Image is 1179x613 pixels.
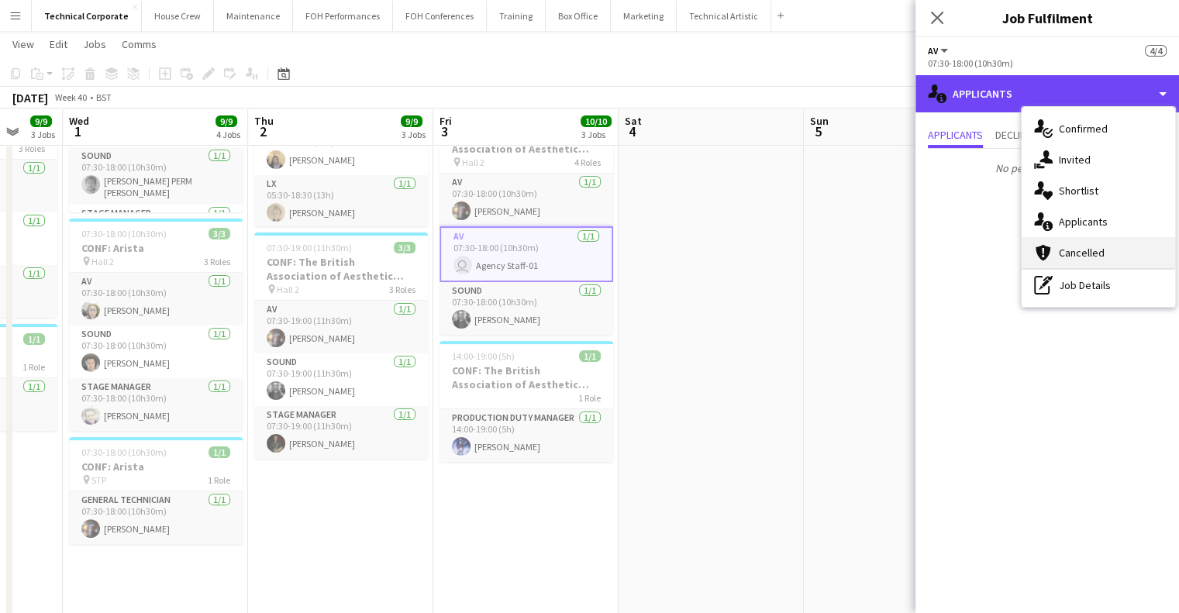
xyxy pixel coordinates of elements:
span: 1 Role [578,392,601,404]
button: Training [487,1,546,31]
span: Week 40 [51,91,90,103]
span: Edit [50,37,67,51]
span: Hall 2 [91,256,114,267]
span: 3 [437,122,452,140]
span: Declined [995,129,1038,140]
div: 3 Jobs [31,129,55,140]
span: 10/10 [581,115,612,127]
app-card-role: AV1/107:30-18:00 (10h30m) Agency Staff-01 [440,226,613,282]
app-job-card: 07:30-18:00 (10h30m)3/3CONF: Arista Hall 23 RolesAV1/107:30-18:00 (10h30m)[PERSON_NAME]Sound1/107... [69,219,243,431]
button: Maintenance [214,1,293,31]
app-card-role: Sound1/107:30-18:00 (10h30m)[PERSON_NAME] PERM [PERSON_NAME] [69,147,243,205]
app-card-role: Sound1/107:30-19:00 (11h30m)[PERSON_NAME] [254,353,428,406]
span: Cancelled [1059,246,1105,260]
span: Fri [440,114,452,128]
div: 07:30-18:00 (10h30m) [928,57,1167,69]
app-card-role: AV1/105:30-18:30 (13h)[PERSON_NAME] [254,122,428,175]
button: Marketing [611,1,677,31]
h3: Job Fulfilment [915,8,1179,28]
span: 3 Roles [204,256,230,267]
span: 1 Role [208,474,230,486]
app-job-card: 07:30-18:00 (10h30m)1/1CONF: Arista STP1 RoleGeneral Technician1/107:30-18:00 (10h30m)[PERSON_NAME] [69,437,243,544]
app-job-card: 14:00-19:00 (5h)1/1CONF: The British Association of Aesthetic Plastic Surgeons1 RoleProduction Du... [440,341,613,462]
app-card-role: Production Duty Manager1/114:00-19:00 (5h)[PERSON_NAME] [440,409,613,462]
span: 1/1 [209,446,230,458]
span: Jobs [83,37,106,51]
span: Applicants [928,129,983,140]
span: Hall 2 [277,284,299,295]
span: Sat [625,114,642,128]
span: 1/1 [579,350,601,362]
span: 4/4 [1145,45,1167,57]
span: STP [91,474,106,486]
h3: CONF: Arista [69,241,243,255]
div: 3 Jobs [402,129,426,140]
span: 5 [808,122,829,140]
span: Hall 2 [462,157,484,168]
button: Technical Corporate [32,1,142,31]
span: 07:30-18:00 (10h30m) [81,446,167,458]
app-card-role: AV1/107:30-19:00 (11h30m)[PERSON_NAME] [254,301,428,353]
app-card-role: Stage Manager1/107:30-19:00 (11h30m)[PERSON_NAME] [254,406,428,459]
span: Invited [1059,153,1091,167]
div: Applicants [915,75,1179,112]
app-card-role: Sound1/107:30-18:00 (10h30m)[PERSON_NAME] [440,282,613,335]
h3: CONF: Arista [69,460,243,474]
a: Jobs [77,34,112,54]
span: 4 Roles [574,157,601,168]
span: 3/3 [394,242,415,253]
span: 07:30-19:00 (11h30m) [267,242,352,253]
div: [DATE] [12,90,48,105]
span: 9/9 [401,115,422,127]
span: View [12,37,34,51]
span: 14:00-19:00 (5h) [452,350,515,362]
p: No pending applicants [915,155,1179,181]
app-card-role: AV1/107:30-18:00 (10h30m)[PERSON_NAME] [440,174,613,226]
span: Comms [122,37,157,51]
span: 07:30-18:00 (10h30m) [81,228,167,239]
span: 3 Roles [389,284,415,295]
button: AV [928,45,950,57]
a: Comms [115,34,163,54]
app-card-role: Sound1/107:30-18:00 (10h30m)[PERSON_NAME] [69,325,243,378]
h3: CONF: The British Association of Aesthetic Plastic Surgeons [440,363,613,391]
app-card-role: Stage Manager1/1 [69,205,243,257]
span: 9/9 [30,115,52,127]
app-card-role: General Technician1/107:30-18:00 (10h30m)[PERSON_NAME] [69,491,243,544]
span: Thu [254,114,274,128]
div: 3 Jobs [581,129,611,140]
span: Applicants [1059,215,1108,229]
app-card-role: LX1/105:30-18:30 (13h)[PERSON_NAME] [254,175,428,228]
div: 4 Jobs [216,129,240,140]
app-card-role: Stage Manager1/107:30-18:00 (10h30m)[PERSON_NAME] [69,378,243,431]
span: AV [928,45,938,57]
span: 3/3 [209,228,230,239]
button: House Crew [142,1,214,31]
a: Edit [43,34,74,54]
div: Job Details [1022,270,1175,301]
span: Confirmed [1059,122,1108,136]
button: Technical Artistic [677,1,771,31]
span: Sun [810,114,829,128]
h3: CONF: The British Association of Aesthetic Plastic Surgeons [254,255,428,283]
button: FOH Performances [293,1,393,31]
app-job-card: 07:30-19:00 (11h30m)3/3CONF: The British Association of Aesthetic Plastic Surgeons Hall 23 RolesA... [254,232,428,459]
span: Wed [69,114,89,128]
app-job-card: 07:30-18:00 (10h30m)4/4CONF: The British Association of Aesthetic Plastic Surgeons Hall 24 RolesA... [440,105,613,335]
span: 2 [252,122,274,140]
app-card-role: AV1/107:30-18:00 (10h30m)[PERSON_NAME] [69,273,243,325]
span: 9/9 [215,115,237,127]
span: 1 [67,122,89,140]
a: View [6,34,40,54]
div: BST [96,91,112,103]
span: 1 Role [22,361,45,373]
button: FOH Conferences [393,1,487,31]
span: 1/1 [23,333,45,345]
span: Shortlist [1059,184,1098,198]
span: 3 Roles [19,143,45,154]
